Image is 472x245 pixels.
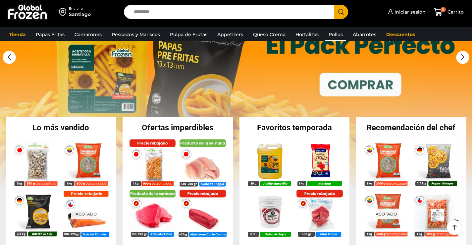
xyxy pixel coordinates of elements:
a: Abarrotes [349,28,380,41]
a: Appetizers [214,28,246,41]
span: Carrito [446,9,464,15]
p: Agotado [71,209,101,219]
h2: Recomendación del chef [356,124,466,132]
a: Pulpa de Frutas [167,28,211,41]
a: Camarones [71,28,105,41]
a: Tienda [6,28,29,41]
p: Agotado [371,209,401,219]
h2: Favoritos temporada [239,124,350,132]
a: Queso Crema [250,28,289,41]
a: 0 Carrito [432,4,465,20]
img: address-field-icon.svg [59,6,69,18]
div: Next slide [456,51,469,64]
button: Search button [334,5,348,19]
a: Hortalizas [292,28,322,41]
h2: Lo más vendido [6,124,116,132]
span: 0 [441,7,446,12]
a: Pollos [325,28,346,41]
a: Descuentos [383,28,418,41]
div: Santiago [69,11,91,18]
a: Papas Fritas [32,28,68,41]
span: Iniciar sesión [393,9,426,15]
a: Iniciar sesión [386,5,426,19]
a: Pescados y Mariscos [108,28,163,41]
div: Enviar a [69,6,91,11]
div: Previous slide [3,51,16,64]
h2: Ofertas imperdibles [123,124,233,132]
